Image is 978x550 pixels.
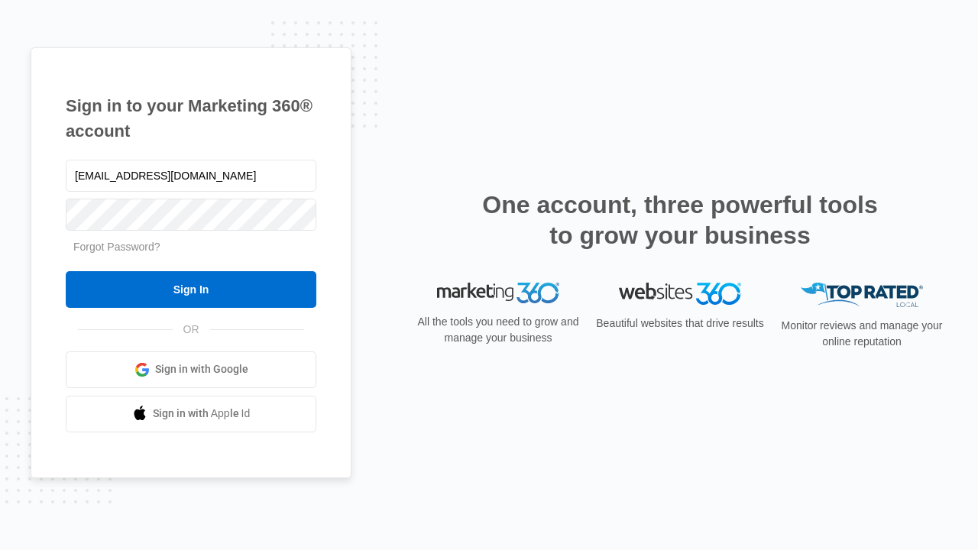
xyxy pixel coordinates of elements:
[73,241,160,253] a: Forgot Password?
[66,351,316,388] a: Sign in with Google
[66,396,316,432] a: Sign in with Apple Id
[619,283,741,305] img: Websites 360
[478,189,882,251] h2: One account, three powerful tools to grow your business
[153,406,251,422] span: Sign in with Apple Id
[801,283,923,308] img: Top Rated Local
[66,271,316,308] input: Sign In
[594,315,766,332] p: Beautiful websites that drive results
[776,318,947,350] p: Monitor reviews and manage your online reputation
[155,361,248,377] span: Sign in with Google
[66,93,316,144] h1: Sign in to your Marketing 360® account
[173,322,210,338] span: OR
[413,314,584,346] p: All the tools you need to grow and manage your business
[437,283,559,304] img: Marketing 360
[66,160,316,192] input: Email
